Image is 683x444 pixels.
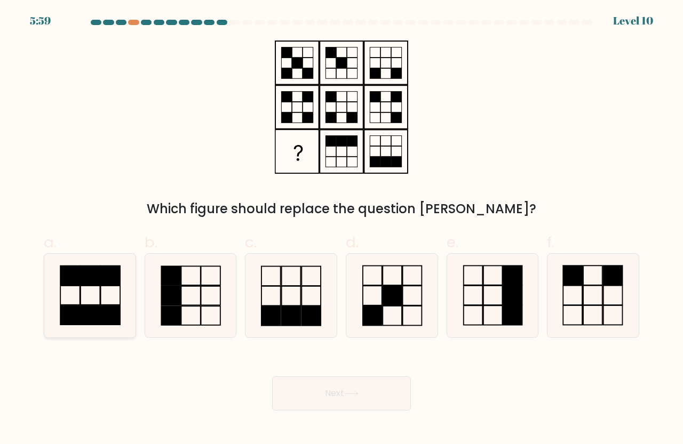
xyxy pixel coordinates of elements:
div: 5:59 [30,13,51,29]
span: e. [447,232,458,253]
span: d. [346,232,359,253]
span: f. [547,232,554,253]
span: b. [145,232,157,253]
span: a. [44,232,57,253]
button: Next [272,376,411,410]
div: Which figure should replace the question [PERSON_NAME]? [50,199,633,219]
span: c. [245,232,257,253]
div: Level 10 [613,13,653,29]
